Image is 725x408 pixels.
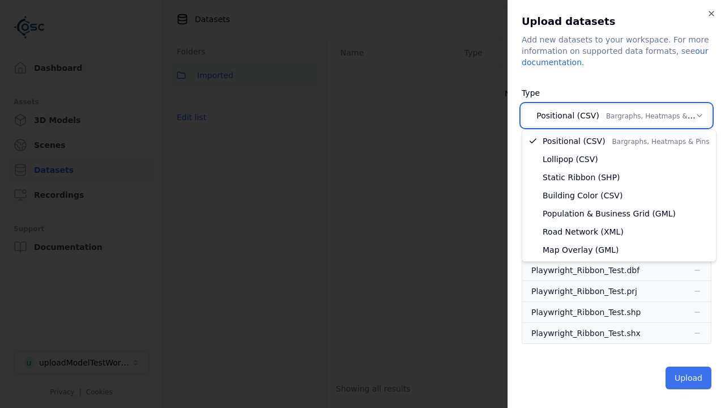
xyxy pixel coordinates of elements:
span: Population & Business Grid (GML) [543,208,676,219]
span: Building Color (CSV) [543,190,622,201]
span: Lollipop (CSV) [543,154,598,165]
span: Road Network (XML) [543,226,624,237]
span: Map Overlay (GML) [543,244,619,256]
span: Static Ribbon (SHP) [543,172,620,183]
span: Positional (CSV) [543,135,709,147]
span: Bargraphs, Heatmaps & Pins [612,138,710,146]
